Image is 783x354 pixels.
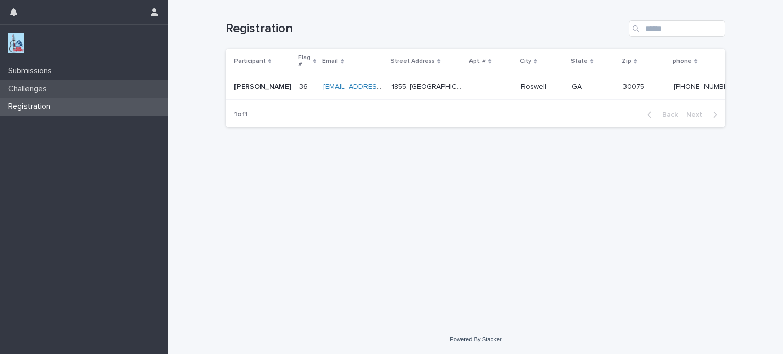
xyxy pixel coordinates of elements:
[656,111,678,118] span: Back
[234,56,266,67] p: Participant
[639,110,682,119] button: Back
[629,20,725,37] input: Search
[682,110,725,119] button: Next
[298,52,310,71] p: Flag #
[521,80,549,91] p: Roswell
[4,84,55,94] p: Challenges
[470,80,474,91] p: -
[299,80,310,91] p: 36
[469,56,486,67] p: Apt. #
[8,33,24,53] img: jxsLJbdS1eYBI7rVAS4p
[234,80,293,91] p: Michael Billedo
[4,66,60,76] p: Submissions
[391,80,464,91] p: 1855. Blackthorn Way NE
[322,56,338,67] p: Email
[686,111,709,118] span: Next
[673,56,692,67] p: phone
[622,56,631,67] p: Zip
[623,80,646,91] p: 30075
[226,21,624,36] h1: Registration
[390,56,435,67] p: Street Address
[520,56,531,67] p: City
[571,56,588,67] p: State
[674,83,735,90] a: [PHONE_NUMBER]
[572,80,584,91] p: GA
[323,83,438,90] a: [EMAIL_ADDRESS][DOMAIN_NAME]
[226,102,256,127] p: 1 of 1
[450,336,501,342] a: Powered By Stacker
[4,102,59,112] p: Registration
